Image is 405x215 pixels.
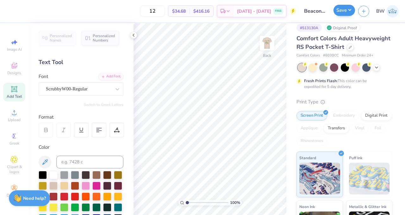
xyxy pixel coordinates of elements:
span: Metallic & Glitter Ink [349,203,386,210]
span: Standard [299,154,316,161]
span: Designs [7,70,21,75]
div: Transfers [324,124,349,133]
div: # 513130A [296,24,322,32]
div: Text Tool [39,58,123,67]
span: Personalized Numbers [93,34,115,42]
img: Standard [299,163,340,194]
span: Image AI [7,47,22,52]
div: Back [263,53,271,58]
span: Personalized Names [50,34,72,42]
span: Comfort Colors Adult Heavyweight RS Pocket T-Shirt [296,35,390,51]
span: [DATE] - [DATE] [237,8,271,15]
div: Embroidery [329,111,359,121]
div: Digital Print [361,111,392,121]
label: Font [39,73,48,80]
span: Comfort Colors [296,53,320,58]
input: e.g. 7428 c [56,156,123,168]
div: Rhinestones [296,136,327,146]
strong: Fresh Prints Flash: [304,78,338,83]
div: Foil [371,124,385,133]
strong: Need help? [23,195,46,201]
img: Brooke Williams [386,5,399,17]
span: Decorate [7,193,22,198]
div: Original Proof [325,24,360,32]
div: Applique [296,124,322,133]
span: Greek [9,141,19,146]
span: # 6030CC [323,53,339,58]
img: Back [261,37,273,49]
span: $416.16 [193,8,209,15]
div: Screen Print [296,111,327,121]
span: Upload [8,117,21,122]
span: 100 % [230,200,240,205]
div: Print Type [296,98,392,106]
div: This color can be expedited for 5 day delivery. [304,78,382,89]
div: Format [39,114,124,121]
span: $34.68 [172,8,186,15]
span: Neon Ink [299,203,315,210]
span: Add Text [7,94,22,99]
span: Minimum Order: 24 + [342,53,373,58]
span: FREE [275,9,282,13]
div: Color [39,144,123,151]
input: – – [140,5,165,17]
button: Save [333,5,355,16]
span: Clipart & logos [3,164,25,174]
div: Add Font [98,73,123,80]
img: Puff Ink [349,163,390,194]
span: BW [376,8,385,15]
div: Vinyl [351,124,369,133]
input: Untitled Design [299,5,330,17]
button: Switch to Greek Letters [84,102,123,107]
a: BW [376,5,399,17]
span: Puff Ink [349,154,362,161]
